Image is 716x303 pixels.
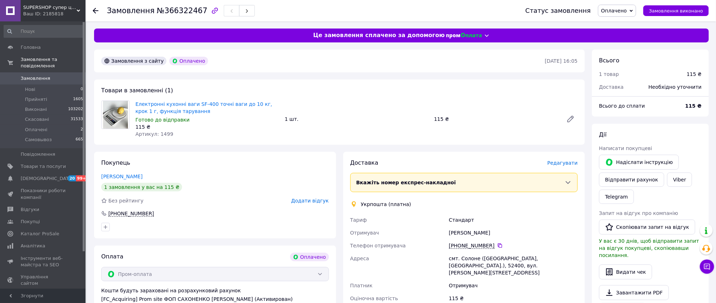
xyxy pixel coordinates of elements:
span: 103202 [68,106,83,113]
button: Видати чек [599,265,652,279]
span: 0 [81,86,83,93]
span: Замовлення та повідомлення [21,56,86,69]
a: Завантажити PDF [599,285,669,300]
span: Готово до відправки [135,117,190,123]
span: Запит на відгук про компанію [599,210,678,216]
span: Повідомлення [21,151,55,158]
span: Управління сайтом [21,274,66,287]
a: Telegram [599,190,634,204]
div: смт. Солоне ([GEOGRAPHIC_DATA], [GEOGRAPHIC_DATA].), 52400, вул. [PERSON_NAME][STREET_ADDRESS] [448,252,579,279]
span: Вкажіть номер експрес-накладної [356,180,456,185]
span: Це замовлення сплачено за допомогою [313,31,445,40]
span: 99+ [76,175,88,181]
b: 115 ₴ [685,103,702,109]
div: [FC_Acquiring] Prom site ФОП САХОНЕНКО [PERSON_NAME] (Активирован) [101,296,329,303]
div: Ваш ID: 2185818 [23,11,86,17]
span: [DEMOGRAPHIC_DATA] [21,175,73,182]
span: Прийняті [25,96,47,103]
div: 1 замовлення у вас на 115 ₴ [101,183,182,191]
span: №366322467 [157,6,207,15]
span: Всього до сплати [599,103,645,109]
span: Артикул: 1499 [135,131,173,137]
input: Пошук [4,25,84,38]
a: Редагувати [563,112,578,126]
button: Скопіювати запит на відгук [599,220,695,235]
span: Відгуки [21,206,39,213]
span: Без рейтингу [108,198,144,204]
span: 1605 [73,96,83,103]
span: Телефон отримувача [350,243,406,248]
img: Електронні кухонні ваги SF-400 точні ваги до 10 кг, крок 1 г, функція тарування [103,101,128,129]
span: 2 [81,127,83,133]
span: 1 товар [599,71,619,77]
span: Головна [21,44,41,51]
span: SUPERSHOP супер ціни, супер вибір, супер покупки! [23,4,77,11]
div: 1 шт. [282,114,431,124]
span: Отримувач [350,230,379,236]
span: Покупці [21,219,40,225]
span: Самовывоз [25,137,52,143]
div: Необхідно уточнити [644,79,706,95]
div: Оплачено [290,253,329,261]
div: Кошти будуть зараховані на розрахунковий рахунок [101,287,329,303]
span: Тариф [350,217,367,223]
span: Додати відгук [291,198,329,204]
button: Замовлення виконано [643,5,709,16]
span: Каталог ProSale [21,231,59,237]
span: Інструменти веб-майстра та SEO [21,255,66,268]
span: 20 [68,175,76,181]
span: Всього [599,57,619,64]
span: Оціночна вартість [350,296,398,301]
span: Оплачені [25,127,47,133]
div: 115 ₴ [135,123,279,130]
div: Статус замовлення [525,7,591,14]
a: Viber [667,173,692,187]
span: Написати покупцеві [599,145,652,151]
button: Чат з покупцем [700,260,714,274]
div: [PERSON_NAME] [448,226,579,239]
span: Товари та послуги [21,163,66,170]
span: Виконані [25,106,47,113]
span: Дії [599,131,607,138]
span: Доставка [350,159,378,166]
span: Позвонить через Binotel [449,243,495,249]
button: Надіслати інструкцію [599,155,679,170]
div: Замовлення з сайту [101,57,166,65]
div: Отримувач [448,279,579,292]
button: Відправити рахунок [599,173,664,187]
span: Оплачено [601,8,627,14]
div: Повернутися назад [93,7,98,14]
span: Покупець [101,159,130,166]
div: 115 ₴ [431,114,561,124]
span: 31533 [71,116,83,123]
span: Товари в замовленні (1) [101,87,173,94]
a: [PERSON_NAME] [101,174,143,179]
span: Скасовані [25,116,49,123]
span: 665 [76,137,83,143]
div: Укрпошта (платна) [359,201,413,208]
span: Доставка [599,84,624,90]
span: Платник [350,283,373,288]
span: Замовлення [107,6,155,15]
span: Позвонить через Binotel [108,211,154,217]
a: Електронні кухонні ваги SF-400 точні ваги до 10 кг, крок 1 г, функція тарування [135,101,272,114]
div: Стандарт [448,214,579,226]
span: Нові [25,86,35,93]
span: Показники роботи компанії [21,188,66,200]
span: Замовлення виконано [649,8,703,14]
span: Оплата [101,253,123,260]
span: Адреса [350,256,369,261]
span: Замовлення [21,75,50,82]
span: У вас є 30 днів, щоб відправити запит на відгук покупцеві, скопіювавши посилання. [599,238,699,258]
div: Оплачено [169,57,208,65]
span: Аналітика [21,243,45,249]
time: [DATE] 16:05 [545,58,578,64]
span: Редагувати [547,160,578,166]
div: 115 ₴ [687,71,702,78]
